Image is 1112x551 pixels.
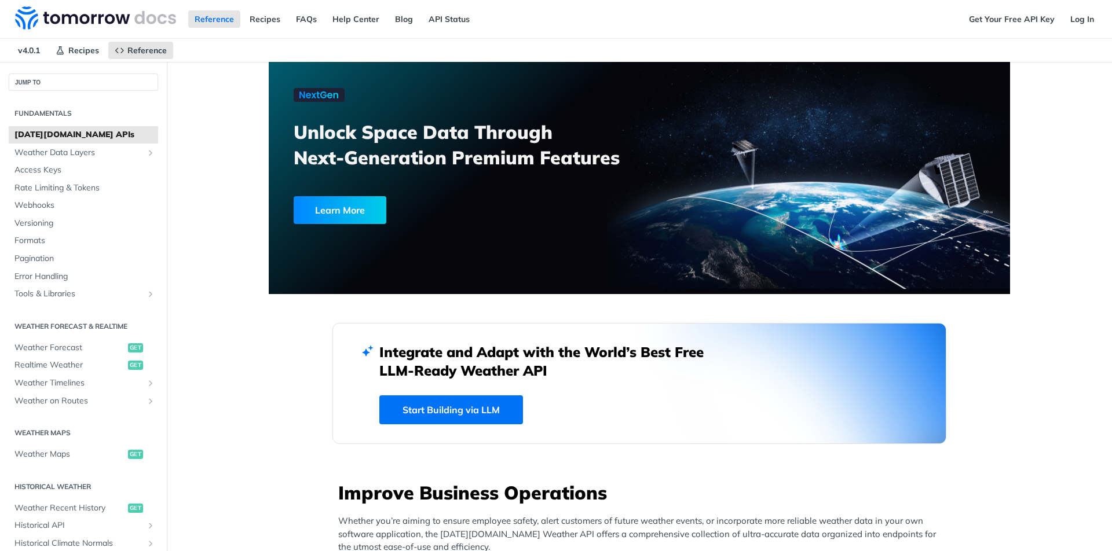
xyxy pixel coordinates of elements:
a: Weather Data LayersShow subpages for Weather Data Layers [9,144,158,161]
h2: Weather Maps [9,428,158,438]
span: Pagination [14,253,155,265]
a: Start Building via LLM [379,395,523,424]
span: Access Keys [14,164,155,176]
a: Weather Recent Historyget [9,499,158,517]
span: get [128,504,143,513]
a: Webhooks [9,197,158,214]
button: Show subpages for Historical Climate Normals [146,539,155,548]
span: get [128,343,143,352]
a: Pagination [9,250,158,267]
img: NextGen [294,88,345,102]
span: v4.0.1 [12,42,46,59]
a: FAQs [290,10,323,28]
span: get [128,361,143,370]
span: Weather Recent History [14,502,125,514]
span: Realtime Weather [14,359,125,371]
a: Recipes [243,10,287,28]
span: Weather Timelines [14,377,143,389]
span: Weather on Routes [14,395,143,407]
a: Access Keys [9,161,158,179]
a: Formats [9,232,158,249]
h2: Historical Weather [9,482,158,492]
a: Log In [1064,10,1100,28]
span: Error Handling [14,271,155,282]
a: Reference [108,42,173,59]
button: Show subpages for Weather on Routes [146,396,155,406]
a: Get Your Free API Key [963,10,1061,28]
a: Realtime Weatherget [9,357,158,374]
button: Show subpages for Tools & Libraries [146,289,155,299]
a: Historical APIShow subpages for Historical API [9,517,158,534]
a: Help Center [326,10,386,28]
h2: Fundamentals [9,108,158,119]
span: Historical Climate Normals [14,538,143,549]
img: Tomorrow.io Weather API Docs [15,6,176,30]
h3: Unlock Space Data Through Next-Generation Premium Features [294,119,652,170]
a: Weather TimelinesShow subpages for Weather Timelines [9,374,158,392]
a: Tools & LibrariesShow subpages for Tools & Libraries [9,285,158,303]
a: Reference [188,10,240,28]
span: Versioning [14,218,155,229]
button: Show subpages for Weather Timelines [146,379,155,388]
h2: Weather Forecast & realtime [9,321,158,332]
a: Rate Limiting & Tokens [9,179,158,197]
div: Learn More [294,196,386,224]
h3: Improve Business Operations [338,480,946,505]
span: Reference [127,45,167,56]
a: Learn More [294,196,580,224]
h2: Integrate and Adapt with the World’s Best Free LLM-Ready Weather API [379,343,721,380]
span: Weather Data Layers [14,147,143,159]
a: API Status [422,10,476,28]
span: Weather Maps [14,449,125,460]
a: Weather Forecastget [9,339,158,357]
span: Formats [14,235,155,247]
button: JUMP TO [9,74,158,91]
span: Recipes [68,45,99,56]
span: Historical API [14,520,143,531]
a: Weather on RoutesShow subpages for Weather on Routes [9,392,158,410]
span: Weather Forecast [14,342,125,354]
a: Error Handling [9,268,158,285]
span: [DATE][DOMAIN_NAME] APIs [14,129,155,141]
a: Weather Mapsget [9,446,158,463]
span: Tools & Libraries [14,288,143,300]
span: Rate Limiting & Tokens [14,182,155,194]
a: [DATE][DOMAIN_NAME] APIs [9,126,158,144]
a: Recipes [49,42,105,59]
span: Webhooks [14,200,155,211]
button: Show subpages for Historical API [146,521,155,530]
a: Versioning [9,215,158,232]
span: get [128,450,143,459]
a: Blog [389,10,419,28]
button: Show subpages for Weather Data Layers [146,148,155,157]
